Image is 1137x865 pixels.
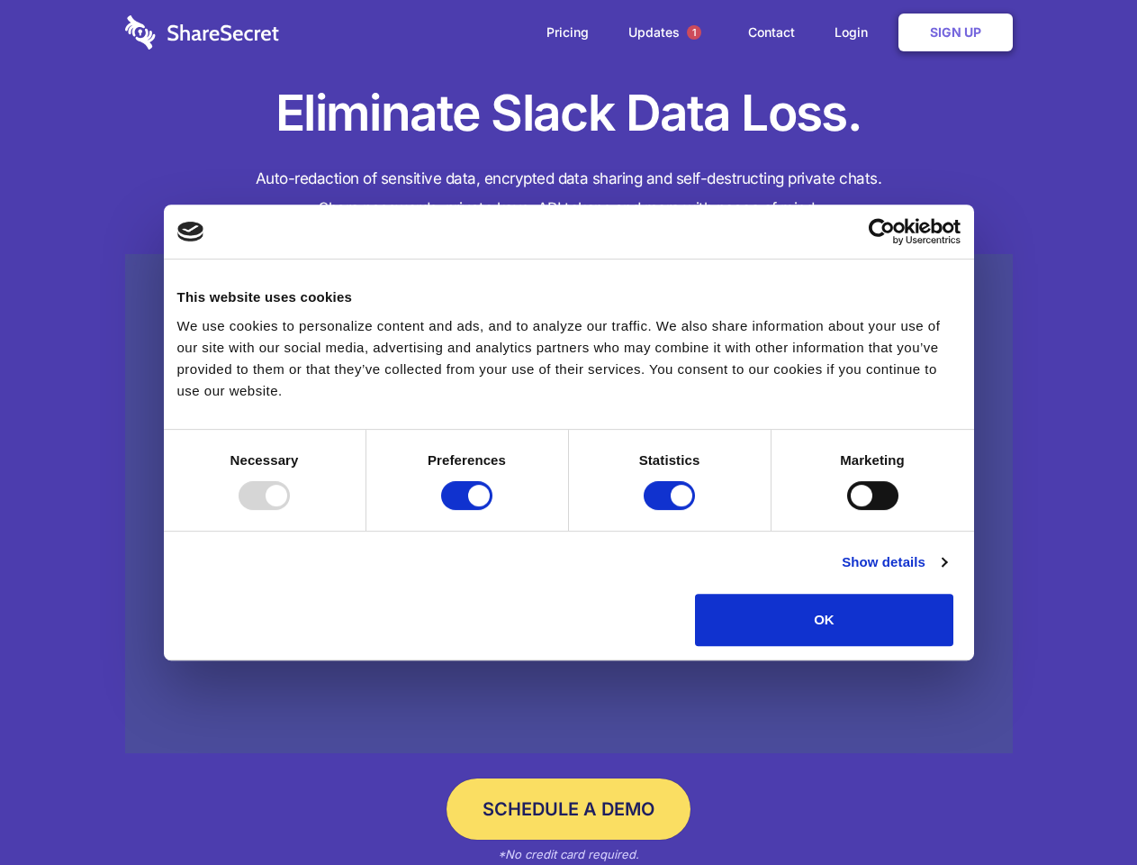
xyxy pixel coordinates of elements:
a: Wistia video thumbnail [125,254,1013,754]
button: OK [695,594,953,646]
span: 1 [687,25,701,40]
em: *No credit card required. [498,847,639,861]
a: Schedule a Demo [447,778,690,840]
a: Contact [730,5,813,60]
a: Show details [842,551,946,573]
a: Login [817,5,895,60]
strong: Necessary [230,452,299,468]
a: Pricing [528,5,607,60]
img: logo [177,222,204,241]
img: logo-wordmark-white-trans-d4663122ce5f474addd5e946df7df03e33cb6a1c49d2221995e7729f52c070b2.svg [125,15,279,50]
strong: Statistics [639,452,700,468]
strong: Preferences [428,452,506,468]
h1: Eliminate Slack Data Loss. [125,81,1013,146]
div: We use cookies to personalize content and ads, and to analyze our traffic. We also share informat... [177,315,961,402]
a: Usercentrics Cookiebot - opens in a new window [803,218,961,245]
strong: Marketing [840,452,905,468]
div: This website uses cookies [177,287,961,308]
h4: Auto-redaction of sensitive data, encrypted data sharing and self-destructing private chats. Shar... [125,164,1013,223]
a: Sign Up [898,14,1013,51]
